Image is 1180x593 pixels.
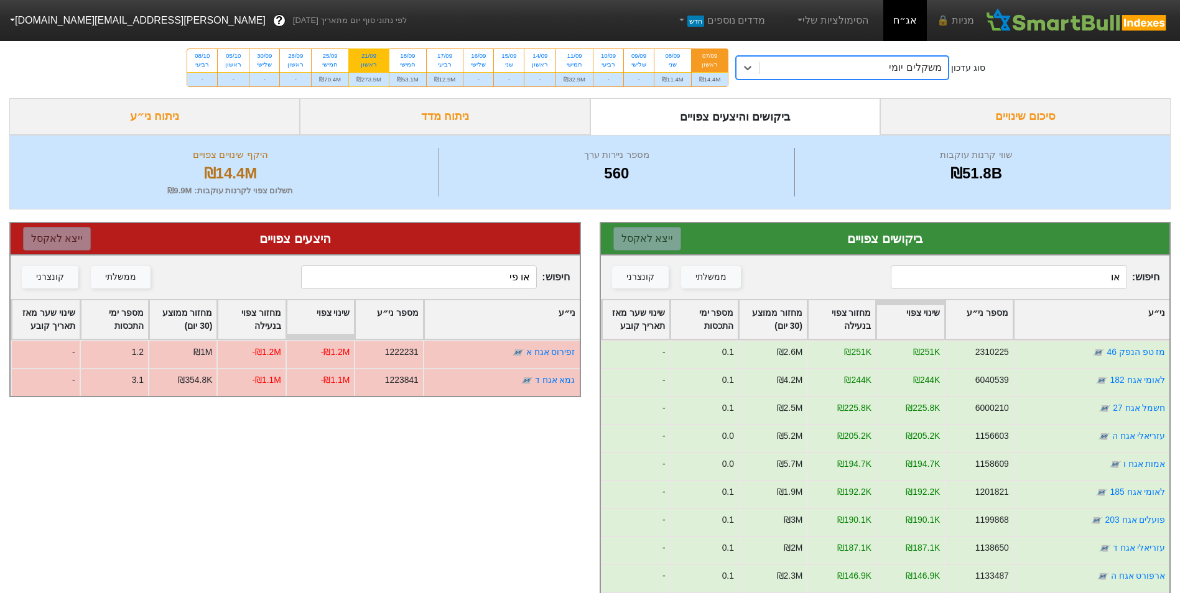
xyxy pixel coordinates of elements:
div: ₪11.4M [654,72,691,86]
div: 0.0 [722,430,733,443]
div: ראשון [699,60,721,69]
div: משקלים יומי [889,60,941,75]
div: Toggle SortBy [671,300,738,339]
div: ₪2.5M [776,402,802,415]
div: 1.2 [132,346,144,359]
div: ניתוח ני״ע [9,98,300,135]
div: ₪354.8K [178,374,212,387]
div: 2310225 [975,346,1008,359]
div: -₪1.2M [321,346,350,359]
div: ביקושים והיצעים צפויים [590,98,881,135]
button: ייצא לאקסל [613,227,681,251]
div: ראשון [356,60,381,69]
div: - [601,452,669,480]
div: - [601,368,669,396]
img: SmartBull [984,8,1170,33]
div: - [601,536,669,564]
div: Toggle SortBy [1014,300,1169,339]
div: ₪146.9K [837,569,871,582]
a: מז טפ הנפק 46 [1107,347,1165,357]
div: חמישי [397,60,419,69]
div: 15/09 [501,52,516,60]
div: - [601,424,669,452]
div: Toggle SortBy [218,300,285,339]
div: ₪187.1K [837,541,871,554]
div: ₪251K [913,346,939,359]
div: 17/09 [434,52,456,60]
div: Toggle SortBy [149,300,216,339]
div: - [280,72,311,86]
div: סיכום שינויים [880,98,1171,135]
img: tase link [512,346,524,359]
div: ₪53.1M [389,72,426,86]
div: ₪70.4M [312,72,348,86]
div: - [494,72,524,86]
div: 0.0 [722,457,733,471]
div: 09/09 [631,52,646,60]
div: ביקושים צפויים [613,229,1158,248]
div: - [593,72,623,86]
div: היקף שינויים צפויים [26,148,435,162]
div: ₪1M [193,346,212,359]
div: ראשון [225,60,241,69]
div: Toggle SortBy [876,300,944,339]
div: ₪146.9K [906,569,940,582]
button: ייצא לאקסל [23,227,91,251]
div: ₪194.7K [906,457,940,471]
div: - [524,72,555,86]
div: 18/09 [397,52,419,60]
button: קונצרני [612,266,669,288]
img: tase link [1108,458,1121,471]
div: 07/09 [699,52,721,60]
div: 1201821 [975,485,1008,499]
div: שלישי [471,60,486,69]
div: ₪5.7M [776,457,802,471]
span: חיפוש : [301,265,570,289]
div: 1156603 [975,430,1008,443]
button: ממשלתי [681,266,741,288]
div: Toggle SortBy [945,300,1013,339]
div: -₪1.1M [321,374,350,387]
a: הסימולציות שלי [790,8,873,33]
span: ? [276,12,282,29]
div: ₪192.2K [837,485,871,499]
div: ₪244K [844,374,871,387]
div: 16/09 [471,52,486,60]
a: לאומי אגח 185 [1110,487,1165,497]
div: ₪14.4M [692,72,728,86]
div: ₪251K [844,346,871,359]
div: קונצרני [626,270,654,284]
div: Toggle SortBy [355,300,422,339]
div: 0.1 [722,346,733,359]
div: ממשלתי [695,270,727,284]
div: ₪2.3M [776,569,802,582]
div: 28/09 [287,52,304,60]
div: - [601,564,669,592]
button: ממשלתי [91,266,151,288]
div: ראשון [287,60,304,69]
div: - [218,72,249,86]
div: ממשלתי [105,270,136,284]
a: גמא אגח ד [535,375,575,385]
img: tase link [1096,570,1108,582]
a: אמות אגח ו [1123,459,1165,469]
div: ₪3M [784,513,802,526]
div: 14/09 [532,52,548,60]
div: 0.1 [722,569,733,582]
div: 1222231 [385,346,419,359]
a: לאומי אגח 182 [1110,375,1165,385]
div: 0.1 [722,402,733,415]
div: ראשון [532,60,548,69]
span: חדש [687,16,704,27]
div: רביעי [434,60,456,69]
div: 08/09 [662,52,684,60]
div: ₪192.2K [906,485,940,499]
div: 0.1 [722,513,733,526]
input: 2 רשומות... [301,265,537,289]
a: מדדים נוספיםחדש [671,8,770,33]
a: ארפורט אגח ה [1110,571,1165,581]
a: עזריאלי אגח ד [1112,543,1165,553]
div: ₪2.6M [776,346,802,359]
div: ₪51.8B [798,162,1154,185]
div: ₪273.5M [349,72,389,86]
